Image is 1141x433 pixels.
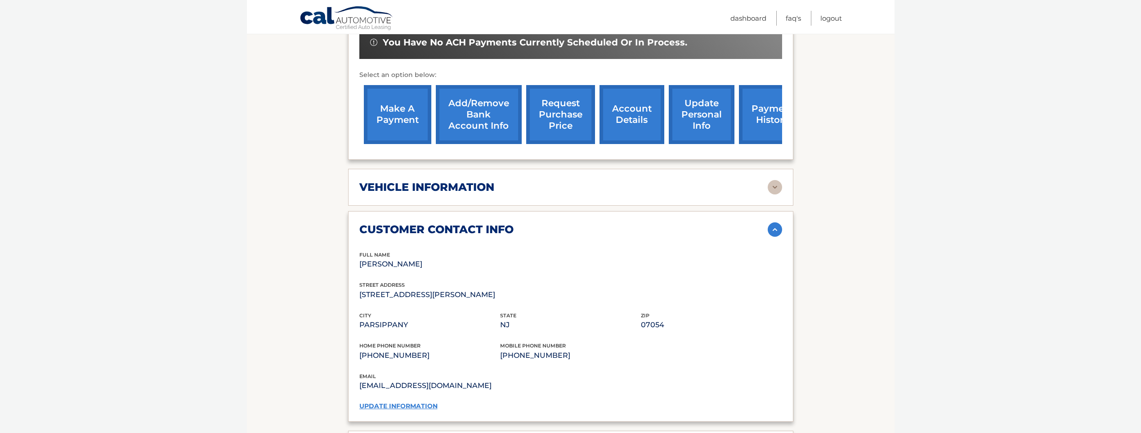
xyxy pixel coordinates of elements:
span: full name [359,252,390,258]
span: zip [641,312,649,319]
a: account details [600,85,664,144]
span: street address [359,282,405,288]
p: 07054 [641,319,782,331]
p: NJ [500,319,641,331]
p: [PHONE_NUMBER] [359,349,500,362]
a: make a payment [364,85,431,144]
span: email [359,373,376,379]
a: FAQ's [786,11,801,26]
a: payment history [739,85,806,144]
a: Dashboard [730,11,766,26]
p: [STREET_ADDRESS][PERSON_NAME] [359,289,500,301]
a: Logout [820,11,842,26]
h2: vehicle information [359,180,494,194]
p: [PERSON_NAME] [359,258,500,271]
p: [PHONE_NUMBER] [500,349,641,362]
img: accordion-rest.svg [768,180,782,194]
p: Select an option below: [359,70,782,81]
a: request purchase price [526,85,595,144]
h2: customer contact info [359,223,514,236]
span: mobile phone number [500,343,566,349]
a: update information [359,402,438,410]
span: state [500,312,516,319]
img: accordion-active.svg [768,222,782,237]
span: city [359,312,371,319]
a: Cal Automotive [300,6,394,32]
p: [EMAIL_ADDRESS][DOMAIN_NAME] [359,379,571,392]
span: You have no ACH payments currently scheduled or in process. [383,37,687,48]
a: update personal info [669,85,734,144]
img: alert-white.svg [370,39,377,46]
a: Add/Remove bank account info [436,85,522,144]
span: home phone number [359,343,421,349]
p: PARSIPPANY [359,319,500,331]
